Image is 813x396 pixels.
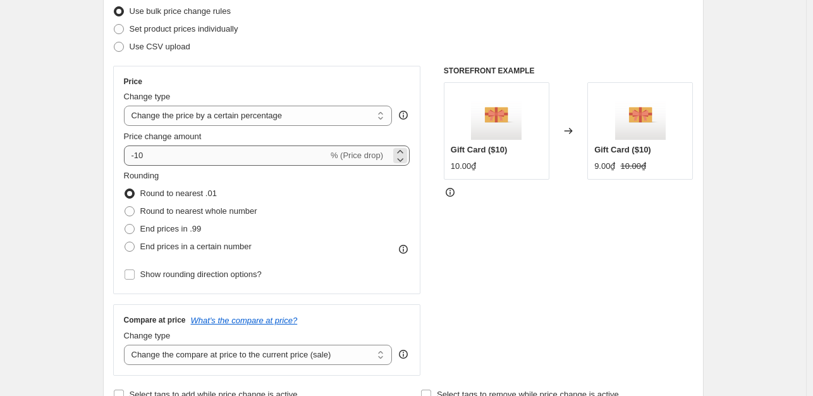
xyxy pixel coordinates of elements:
div: help [397,109,410,121]
span: Round to nearest .01 [140,189,217,198]
div: 9.00₫ [594,160,615,173]
span: Change type [124,331,171,340]
span: Use bulk price change rules [130,6,231,16]
span: Show rounding direction options? [140,269,262,279]
div: 10.00₫ [451,160,477,173]
img: gift_card_80x.png [471,89,522,140]
h3: Price [124,77,142,87]
span: Gift Card ($10) [594,145,651,154]
span: % (Price drop) [331,151,383,160]
span: Gift Card ($10) [451,145,508,154]
strike: 10.00₫ [620,160,646,173]
h3: Compare at price [124,315,186,325]
span: Round to nearest whole number [140,206,257,216]
span: End prices in a certain number [140,242,252,251]
h6: STOREFRONT EXAMPLE [444,66,694,76]
input: -15 [124,145,328,166]
span: Set product prices individually [130,24,238,34]
span: Rounding [124,171,159,180]
div: help [397,348,410,361]
button: What's the compare at price? [191,316,298,325]
span: Change type [124,92,171,101]
img: gift_card_80x.png [615,89,666,140]
span: Use CSV upload [130,42,190,51]
span: Price change amount [124,132,202,141]
span: End prices in .99 [140,224,202,233]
